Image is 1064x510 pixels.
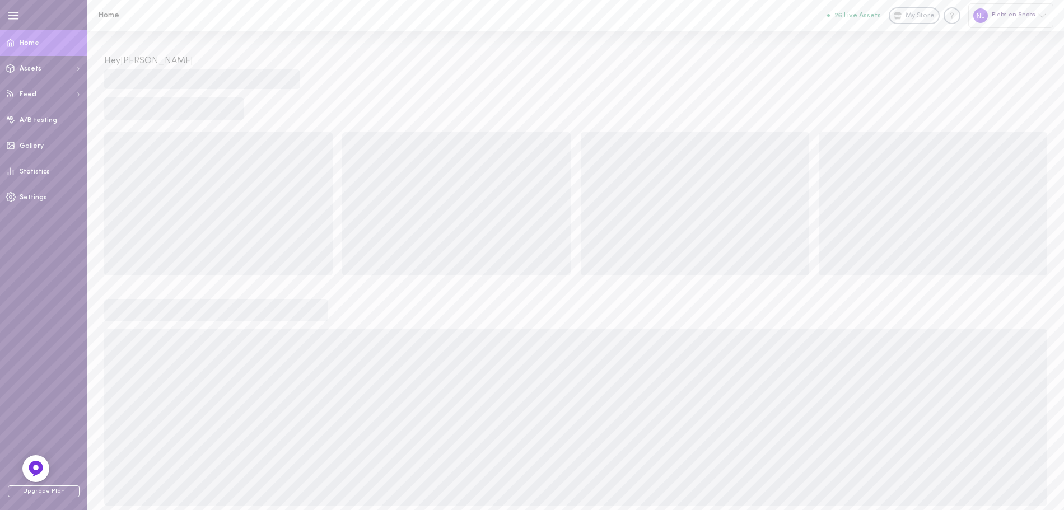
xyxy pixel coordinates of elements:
[968,3,1053,27] div: Plebs en Snobs
[827,12,889,20] a: 26 Live Assets
[889,7,940,24] a: My Store
[20,65,41,72] span: Assets
[20,143,44,149] span: Gallery
[20,117,57,124] span: A/B testing
[20,40,39,46] span: Home
[20,91,36,98] span: Feed
[944,7,960,24] div: Knowledge center
[104,57,193,65] span: Hey [PERSON_NAME]
[20,194,47,201] span: Settings
[8,485,80,497] span: Upgrade Plan
[906,11,935,21] span: My Store
[27,460,44,477] img: Feedback Button
[20,169,50,175] span: Statistics
[98,11,283,20] h1: Home
[827,12,881,19] button: 26 Live Assets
